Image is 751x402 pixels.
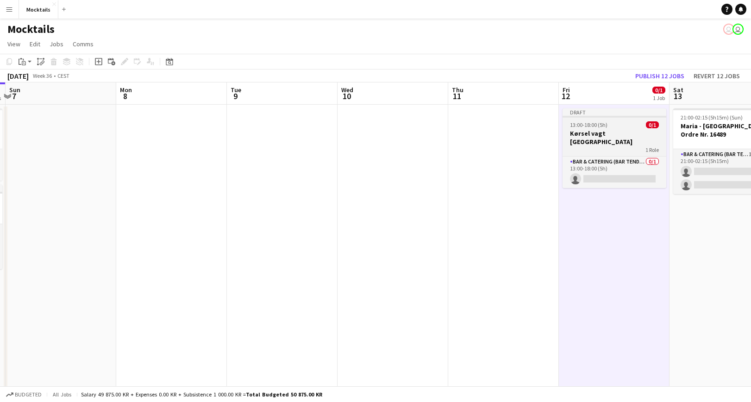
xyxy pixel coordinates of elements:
span: Thu [452,86,463,94]
div: 1 Job [653,94,665,101]
div: CEST [57,72,69,79]
span: 9 [229,91,241,101]
span: 7 [8,91,20,101]
span: Wed [341,86,353,94]
button: Mocktails [19,0,58,19]
app-user-avatar: Hektor Pantas [723,24,734,35]
span: 13:00-18:00 (5h) [570,121,607,128]
span: 10 [340,91,353,101]
span: 0/1 [646,121,659,128]
div: Salary 49 875.00 KR + Expenses 0.00 KR + Subsistence 1 000.00 KR = [81,391,322,398]
span: All jobs [51,391,73,398]
div: Draft [563,108,666,116]
span: 11 [451,91,463,101]
span: Jobs [50,40,63,48]
span: 8 [119,91,132,101]
a: View [4,38,24,50]
app-job-card: Draft13:00-18:00 (5h)0/1Kørsel vagt [GEOGRAPHIC_DATA]1 RoleBar & Catering (Bar Tender)0/113:00-18... [563,108,666,188]
span: Sun [9,86,20,94]
a: Comms [69,38,97,50]
div: [DATE] [7,71,29,81]
h1: Mocktails [7,22,55,36]
button: Publish 12 jobs [632,70,688,82]
span: Week 36 [31,72,54,79]
span: Sat [673,86,683,94]
a: Edit [26,38,44,50]
span: Budgeted [15,391,42,398]
span: 1 Role [645,146,659,153]
app-card-role: Bar & Catering (Bar Tender)0/113:00-18:00 (5h) [563,157,666,188]
span: 0/1 [652,87,665,94]
span: Fri [563,86,570,94]
span: 21:00-02:15 (5h15m) (Sun) [681,114,743,121]
app-user-avatar: Hektor Pantas [732,24,744,35]
span: Edit [30,40,40,48]
span: View [7,40,20,48]
a: Jobs [46,38,67,50]
span: Tue [231,86,241,94]
span: Total Budgeted 50 875.00 KR [246,391,322,398]
button: Revert 12 jobs [690,70,744,82]
button: Budgeted [5,389,43,400]
span: 13 [672,91,683,101]
h3: Kørsel vagt [GEOGRAPHIC_DATA] [563,129,666,146]
span: 12 [561,91,570,101]
span: Mon [120,86,132,94]
span: Comms [73,40,94,48]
